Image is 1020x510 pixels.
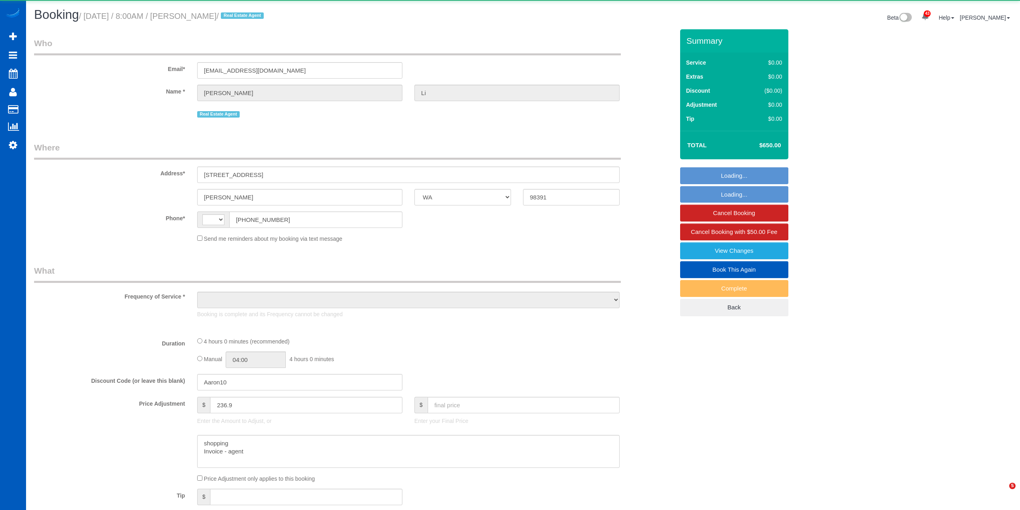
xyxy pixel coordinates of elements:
small: / [DATE] / 8:00AM / [PERSON_NAME] [79,12,266,20]
label: Tip [686,115,695,123]
span: 43 [924,10,931,17]
p: Enter your Final Price [414,417,620,425]
label: Extras [686,73,703,81]
div: $0.00 [748,73,782,81]
input: Zip Code* [523,189,620,205]
h4: $650.00 [735,142,781,149]
img: New interface [899,13,912,23]
span: 4 hours 0 minutes [289,356,334,362]
a: Help [939,14,954,21]
label: Price Adjustment [28,397,191,408]
legend: Where [34,142,621,160]
strong: Total [687,142,707,148]
a: View Changes [680,242,788,259]
a: [PERSON_NAME] [960,14,1010,21]
span: 5 [1009,483,1016,489]
input: Last Name* [414,85,620,101]
p: Enter the Amount to Adjust, or [197,417,402,425]
span: $ [197,489,210,505]
a: 43 [917,8,933,26]
div: $0.00 [748,115,782,123]
label: Service [686,59,706,67]
legend: What [34,265,621,283]
span: Price Adjustment only applies to this booking [204,475,315,482]
label: Name * [28,85,191,95]
div: $0.00 [748,59,782,67]
input: final price [428,397,620,413]
div: $0.00 [748,101,782,109]
label: Duration [28,337,191,347]
label: Address* [28,167,191,177]
span: $ [414,397,428,413]
label: Email* [28,62,191,73]
input: Email* [197,62,402,79]
span: Send me reminders about my booking via text message [204,236,343,242]
span: Cancel Booking with $50.00 Fee [691,228,778,235]
a: Back [680,299,788,316]
a: Book This Again [680,261,788,278]
a: Cancel Booking with $50.00 Fee [680,224,788,240]
input: First Name* [197,85,402,101]
span: Real Estate Agent [221,12,263,19]
label: Discount [686,87,710,95]
iframe: Intercom live chat [993,483,1012,502]
a: Cancel Booking [680,205,788,221]
div: ($0.00) [748,87,782,95]
input: City* [197,189,402,205]
span: Booking [34,8,79,22]
legend: Who [34,37,621,55]
h3: Summary [687,36,784,45]
span: 4 hours 0 minutes (recommended) [204,338,290,345]
span: / [216,12,266,20]
label: Adjustment [686,101,717,109]
span: Manual [204,356,222,362]
label: Phone* [28,211,191,222]
img: Automaid Logo [5,8,21,19]
label: Discount Code (or leave this blank) [28,374,191,385]
label: Frequency of Service * [28,290,191,301]
span: $ [197,397,210,413]
label: Tip [28,489,191,500]
span: Real Estate Agent [197,111,240,118]
p: Booking is complete and its Frequency cannot be changed [197,310,620,318]
input: Phone* [229,211,402,228]
a: Beta [887,14,912,21]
